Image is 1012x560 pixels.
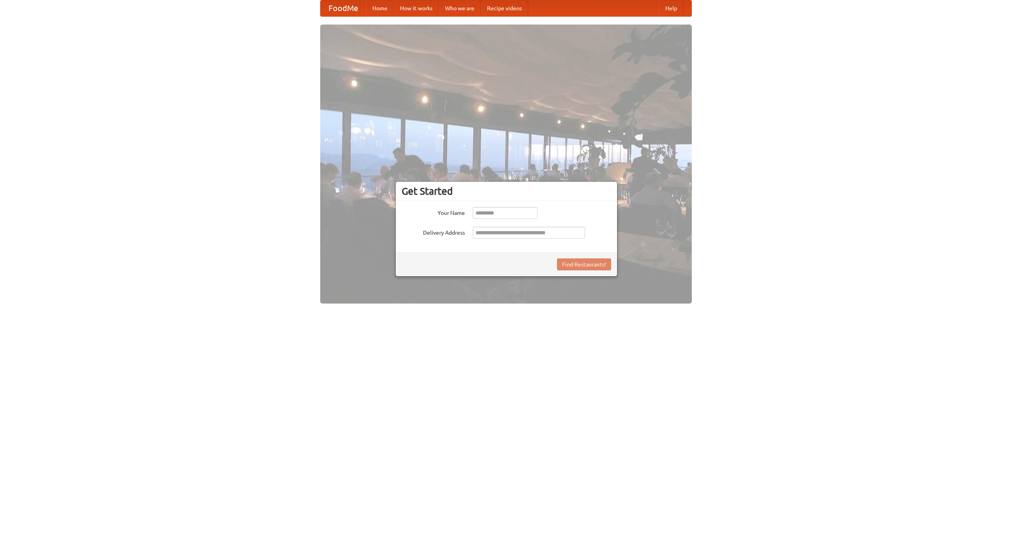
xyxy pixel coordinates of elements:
label: Delivery Address [402,227,465,237]
h3: Get Started [402,185,611,197]
label: Your Name [402,207,465,217]
a: Help [659,0,683,16]
button: Find Restaurants! [557,258,611,270]
a: Who we are [439,0,481,16]
a: How it works [394,0,439,16]
a: Home [366,0,394,16]
a: Recipe videos [481,0,528,16]
a: FoodMe [321,0,366,16]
